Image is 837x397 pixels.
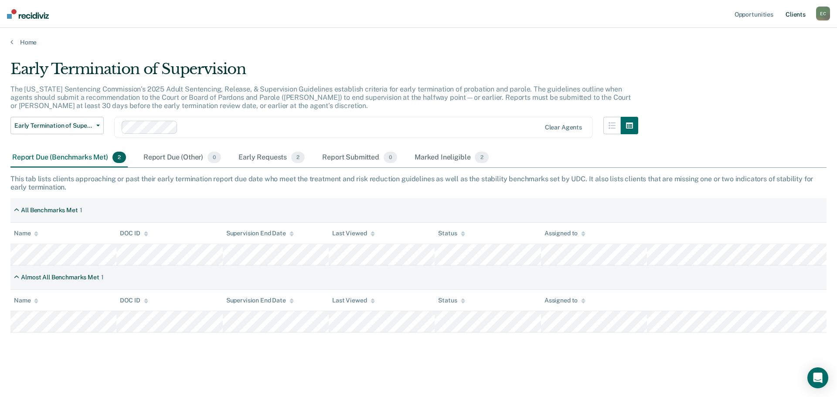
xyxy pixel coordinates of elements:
[544,230,585,237] div: Assigned to
[21,207,78,214] div: All Benchmarks Met
[10,148,128,167] div: Report Due (Benchmarks Met)2
[10,60,638,85] div: Early Termination of Supervision
[816,7,830,20] button: EC
[120,297,148,304] div: DOC ID
[438,230,465,237] div: Status
[142,148,223,167] div: Report Due (Other)0
[10,117,104,134] button: Early Termination of Supervision
[544,297,585,304] div: Assigned to
[226,297,294,304] div: Supervision End Date
[413,148,490,167] div: Marked Ineligible2
[101,274,104,281] div: 1
[226,230,294,237] div: Supervision End Date
[545,124,582,131] div: Clear agents
[10,85,631,110] p: The [US_STATE] Sentencing Commission’s 2025 Adult Sentencing, Release, & Supervision Guidelines e...
[10,203,86,217] div: All Benchmarks Met1
[237,148,306,167] div: Early Requests2
[120,230,148,237] div: DOC ID
[332,297,374,304] div: Last Viewed
[10,270,107,285] div: Almost All Benchmarks Met1
[320,148,399,167] div: Report Submitted0
[807,367,828,388] div: Open Intercom Messenger
[14,122,93,129] span: Early Termination of Supervision
[10,175,827,191] div: This tab lists clients approaching or past their early termination report due date who meet the t...
[10,38,827,46] a: Home
[14,230,38,237] div: Name
[291,152,305,163] span: 2
[80,207,82,214] div: 1
[112,152,126,163] span: 2
[816,7,830,20] div: E C
[21,274,99,281] div: Almost All Benchmarks Met
[475,152,488,163] span: 2
[384,152,397,163] span: 0
[7,9,49,19] img: Recidiviz
[438,297,465,304] div: Status
[208,152,221,163] span: 0
[14,297,38,304] div: Name
[332,230,374,237] div: Last Viewed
